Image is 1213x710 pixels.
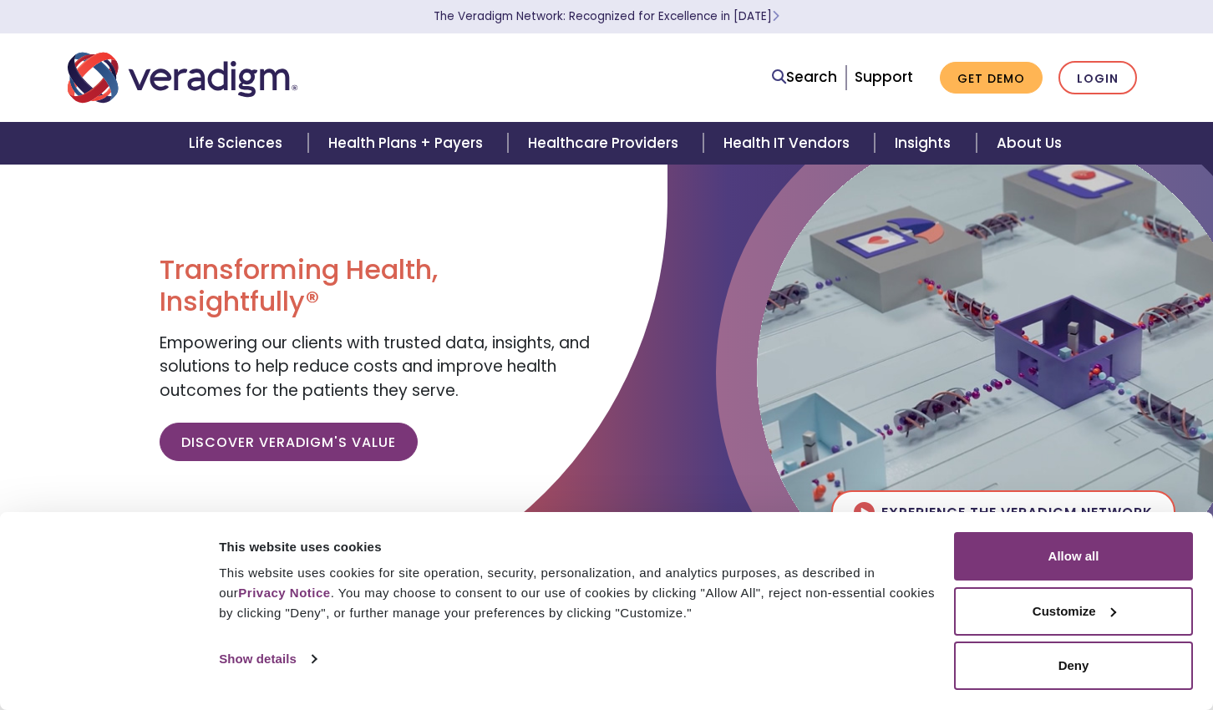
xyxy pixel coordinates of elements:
a: Health IT Vendors [703,122,875,165]
a: Health Plans + Payers [308,122,508,165]
button: Allow all [954,532,1193,581]
a: Get Demo [940,62,1043,94]
button: Customize [954,587,1193,636]
a: Life Sciences [169,122,307,165]
span: Learn More [772,8,779,24]
h1: Transforming Health, Insightfully® [160,254,594,318]
a: Login [1058,61,1137,95]
button: Deny [954,642,1193,690]
a: Discover Veradigm's Value [160,423,418,461]
div: This website uses cookies for site operation, security, personalization, and analytics purposes, ... [219,563,935,623]
span: Empowering our clients with trusted data, insights, and solutions to help reduce costs and improv... [160,332,590,402]
a: Search [772,66,837,89]
a: The Veradigm Network: Recognized for Excellence in [DATE]Learn More [434,8,779,24]
a: Insights [875,122,976,165]
a: Support [855,67,913,87]
a: Show details [219,647,316,672]
div: This website uses cookies [219,537,935,557]
a: Privacy Notice [238,586,330,600]
a: Healthcare Providers [508,122,703,165]
img: Veradigm logo [68,50,297,105]
a: About Us [977,122,1082,165]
